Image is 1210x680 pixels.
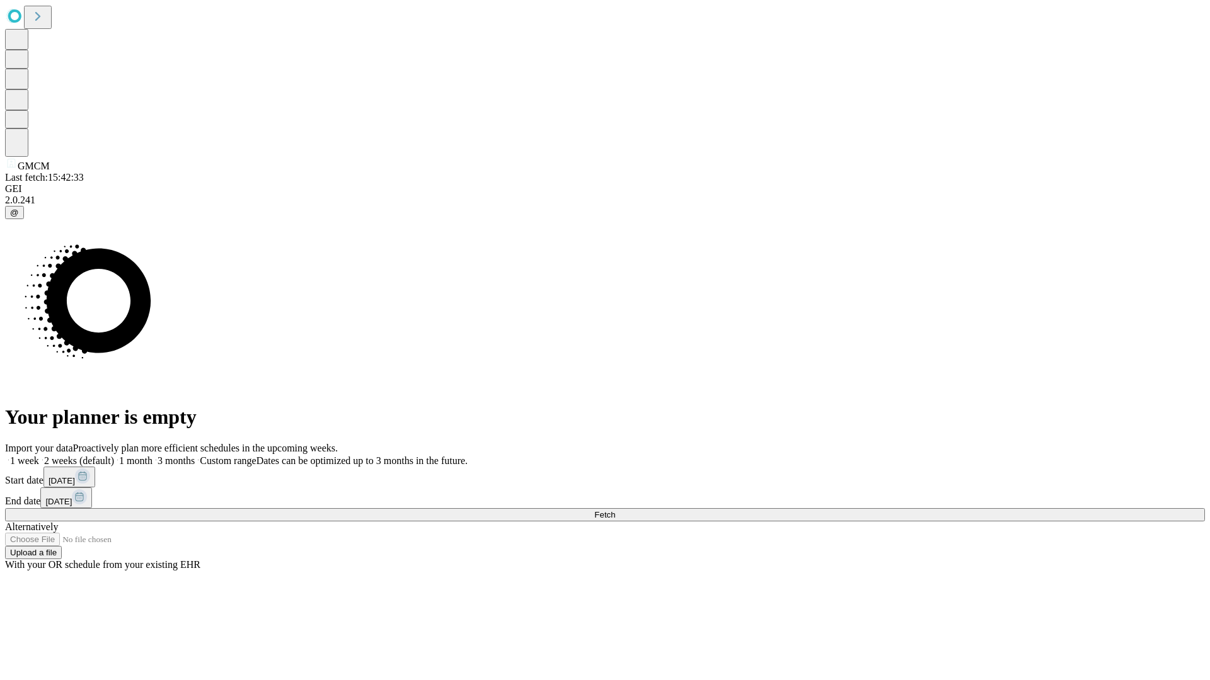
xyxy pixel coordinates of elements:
[200,455,256,466] span: Custom range
[5,546,62,559] button: Upload a file
[45,497,72,506] span: [DATE]
[5,487,1205,508] div: End date
[5,195,1205,206] div: 2.0.241
[44,455,114,466] span: 2 weeks (default)
[18,161,50,171] span: GMCM
[119,455,153,466] span: 1 month
[5,521,58,532] span: Alternatively
[5,508,1205,521] button: Fetch
[10,208,19,217] span: @
[5,183,1205,195] div: GEI
[10,455,39,466] span: 1 week
[5,467,1205,487] div: Start date
[43,467,95,487] button: [DATE]
[5,559,200,570] span: With your OR schedule from your existing EHR
[158,455,195,466] span: 3 months
[256,455,468,466] span: Dates can be optimized up to 3 months in the future.
[5,405,1205,429] h1: Your planner is empty
[73,443,338,453] span: Proactively plan more efficient schedules in the upcoming weeks.
[5,443,73,453] span: Import your data
[594,510,615,519] span: Fetch
[49,476,75,485] span: [DATE]
[5,172,84,183] span: Last fetch: 15:42:33
[5,206,24,219] button: @
[40,487,92,508] button: [DATE]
